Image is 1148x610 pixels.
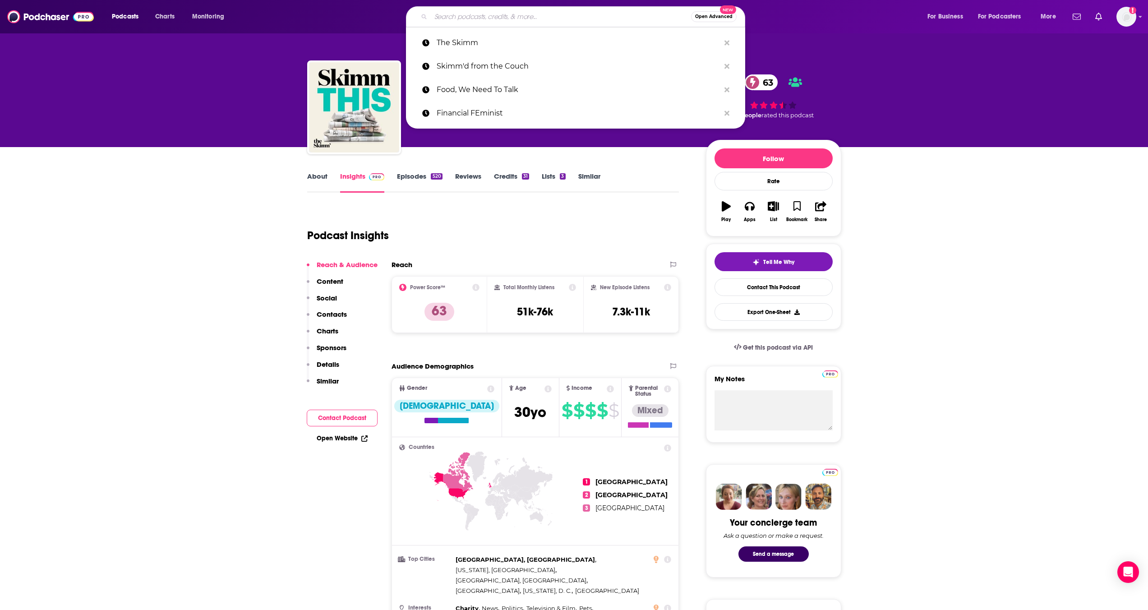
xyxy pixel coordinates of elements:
[515,385,526,391] span: Age
[1034,9,1067,24] button: open menu
[192,10,224,23] span: Monitoring
[822,469,838,476] img: Podchaser Pro
[406,31,745,55] a: The Skimm
[775,484,802,510] img: Jules Profile
[715,303,833,321] button: Export One-Sheet
[186,9,236,24] button: open menu
[822,370,838,378] img: Podchaser Pro
[399,556,452,562] h3: Top Cities
[456,555,596,565] span: ,
[770,217,777,222] div: List
[562,403,572,418] span: $
[822,467,838,476] a: Pro website
[392,260,412,269] h2: Reach
[785,195,809,228] button: Bookmark
[424,303,454,321] p: 63
[456,566,555,573] span: [US_STATE], [GEOGRAPHIC_DATA]
[585,403,596,418] span: $
[600,284,650,291] h2: New Episode Listens
[406,55,745,78] a: Skimm'd from the Couch
[455,172,481,193] a: Reviews
[307,410,378,426] button: Contact Podcast
[307,277,343,294] button: Content
[743,344,813,351] span: Get this podcast via API
[369,173,385,180] img: Podchaser Pro
[1092,9,1106,24] a: Show notifications dropdown
[456,556,595,563] span: [GEOGRAPHIC_DATA], [GEOGRAPHIC_DATA]
[431,9,691,24] input: Search podcasts, credits, & more...
[573,403,584,418] span: $
[632,404,669,417] div: Mixed
[155,10,175,23] span: Charts
[745,74,778,90] a: 63
[437,31,720,55] p: The Skimm
[149,9,180,24] a: Charts
[410,284,445,291] h2: Power Score™
[578,172,600,193] a: Similar
[815,217,827,222] div: Share
[612,305,650,319] h3: 7.3k-11k
[1117,561,1139,583] div: Open Intercom Messenger
[409,444,434,450] span: Countries
[738,195,761,228] button: Apps
[307,327,338,343] button: Charts
[431,173,442,180] div: 520
[715,148,833,168] button: Follow
[695,14,733,19] span: Open Advanced
[522,173,529,180] div: 31
[437,102,720,125] p: Financial FEminist
[112,10,138,23] span: Podcasts
[437,55,720,78] p: Skimm'd from the Couch
[822,369,838,378] a: Pro website
[317,377,339,385] p: Similar
[583,478,590,485] span: 1
[1129,7,1136,14] svg: Add a profile image
[307,294,337,310] button: Social
[721,217,731,222] div: Play
[715,172,833,190] div: Rate
[309,62,399,152] a: Skimm This
[715,252,833,271] button: tell me why sparkleTell Me Why
[805,484,831,510] img: Jon Profile
[456,586,521,596] span: ,
[1041,10,1056,23] span: More
[763,259,794,266] span: Tell Me Why
[307,260,378,277] button: Reach & Audience
[738,546,809,562] button: Send a message
[307,310,347,327] button: Contacts
[927,10,963,23] span: For Business
[715,374,833,390] label: My Notes
[542,172,565,193] a: Lists3
[735,112,761,119] span: 4 people
[503,284,554,291] h2: Total Monthly Listens
[575,587,639,594] span: [GEOGRAPHIC_DATA]
[307,172,327,193] a: About
[317,277,343,286] p: Content
[514,403,546,421] span: 30 yo
[392,362,474,370] h2: Audience Demographics
[456,575,588,586] span: ,
[730,517,817,528] div: Your concierge team
[317,310,347,319] p: Contacts
[691,11,737,22] button: Open AdvancedNew
[456,587,520,594] span: [GEOGRAPHIC_DATA]
[761,195,785,228] button: List
[595,478,668,486] span: [GEOGRAPHIC_DATA]
[517,305,553,319] h3: 51k-76k
[746,484,772,510] img: Barbara Profile
[1116,7,1136,27] button: Show profile menu
[456,565,557,575] span: ,
[317,360,339,369] p: Details
[307,229,389,242] h1: Podcast Insights
[724,532,824,539] div: Ask a question or make a request.
[7,8,94,25] img: Podchaser - Follow, Share and Rate Podcasts
[706,69,841,125] div: 63 4 peoplerated this podcast
[1116,7,1136,27] img: User Profile
[560,173,565,180] div: 3
[583,504,590,512] span: 3
[1116,7,1136,27] span: Logged in as kbastian
[317,294,337,302] p: Social
[406,102,745,125] a: Financial FEminist
[978,10,1021,23] span: For Podcasters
